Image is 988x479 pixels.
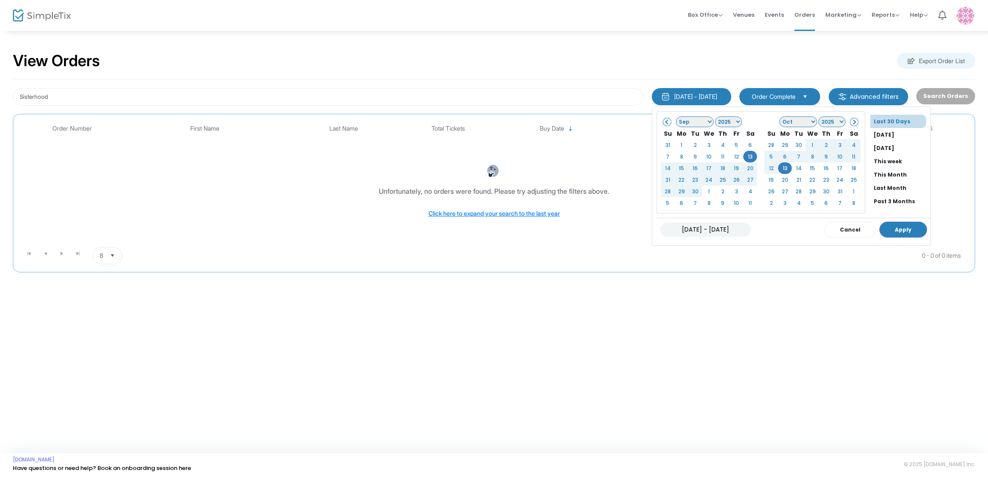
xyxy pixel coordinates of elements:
th: We [702,128,716,139]
th: Total [622,119,709,139]
td: 1 [847,186,860,197]
td: 26 [764,186,778,197]
td: 15 [806,162,819,174]
td: 23 [688,174,702,186]
td: 5 [764,151,778,162]
td: 11 [716,151,730,162]
td: 5 [806,197,819,209]
th: Th [716,128,730,139]
a: [DOMAIN_NAME] [13,456,55,463]
a: Have questions or need help? Book an onboarding session here [13,464,191,472]
td: 30 [688,186,702,197]
td: 24 [702,174,716,186]
td: 28 [661,186,675,197]
td: 12 [730,151,743,162]
td: 9 [819,151,833,162]
span: Order Complete [752,92,796,101]
td: 8 [675,151,688,162]
m-button: Advanced filters [829,88,908,105]
th: Su [661,128,675,139]
th: Mo [778,128,792,139]
td: 3 [778,197,792,209]
span: Click here to expand your search to the last year [429,210,560,217]
td: 16 [819,162,833,174]
li: Past 12 Months [870,208,930,221]
th: Sa [743,128,757,139]
td: 7 [792,151,806,162]
td: 11 [743,197,757,209]
th: Tu [792,128,806,139]
li: [DATE] [870,141,930,155]
div: Data table [18,119,970,244]
td: 9 [688,151,702,162]
td: 7 [688,197,702,209]
td: 14 [792,162,806,174]
span: Order Number [52,125,92,132]
td: 1 [702,186,716,197]
td: 25 [716,174,730,186]
td: 3 [702,139,716,151]
td: 7 [661,151,675,162]
td: 25 [847,174,860,186]
td: 4 [716,139,730,151]
th: Sa [847,128,860,139]
td: 13 [743,151,757,162]
td: 14 [661,162,675,174]
button: Apply [879,222,927,238]
td: 12 [764,162,778,174]
li: Past 3 Months [870,195,930,208]
th: Tu [688,128,702,139]
span: Orders [794,4,815,26]
td: 9 [716,197,730,209]
td: 2 [819,139,833,151]
td: 6 [675,197,688,209]
button: [DATE] - [DATE] [652,88,731,105]
td: 29 [675,186,688,197]
td: 31 [833,186,847,197]
input: Search by name, email, phone, order number, ip address, or last 4 digits of card [13,88,643,106]
th: Fr [833,128,847,139]
td: 6 [819,197,833,209]
th: Total Tickets [405,119,492,139]
img: filter [838,92,847,101]
td: 23 [819,174,833,186]
td: 7 [833,197,847,209]
td: 11 [847,151,860,162]
td: 22 [675,174,688,186]
kendo-pager-info: 0 - 0 of 0 items [208,247,961,264]
td: 30 [819,186,833,197]
li: [DATE] [870,128,930,141]
td: 16 [688,162,702,174]
td: 1 [675,139,688,151]
td: 3 [730,186,743,197]
li: This week [870,155,930,168]
img: monthly [661,92,670,101]
span: Last Name [329,125,358,132]
span: © 2025 [DOMAIN_NAME] Inc. [904,461,975,468]
td: 5 [730,139,743,151]
td: 13 [778,162,792,174]
td: 17 [833,162,847,174]
td: 17 [702,162,716,174]
th: Th [819,128,833,139]
td: 28 [764,139,778,151]
td: 28 [792,186,806,197]
td: 21 [792,174,806,186]
td: 15 [675,162,688,174]
li: This Month [870,168,930,181]
td: 19 [730,162,743,174]
button: Select [106,247,119,264]
td: 6 [778,151,792,162]
span: First Name [190,125,219,132]
td: 18 [847,162,860,174]
td: 10 [730,197,743,209]
td: 31 [661,139,675,151]
td: 2 [716,186,730,197]
td: 19 [764,174,778,186]
td: 2 [764,197,778,209]
td: 10 [833,151,847,162]
td: 29 [778,139,792,151]
th: We [806,128,819,139]
li: Last 30 Days [870,115,926,128]
td: 20 [778,174,792,186]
